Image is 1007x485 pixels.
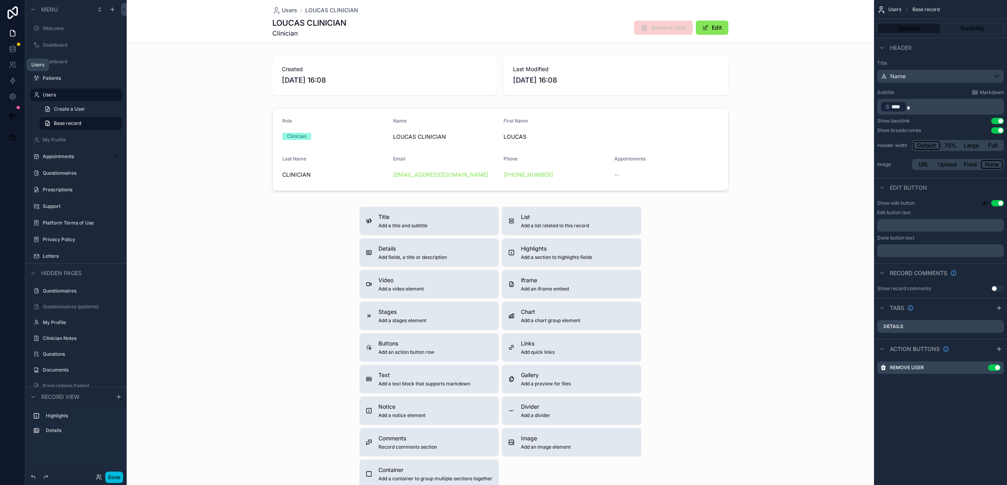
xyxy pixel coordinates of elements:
[378,245,447,253] span: Details
[282,6,297,14] span: Users
[890,184,927,192] span: Edit button
[378,340,434,347] span: Buttons
[378,223,427,229] span: Add a title and subtitle
[40,117,122,130] a: Base record
[272,28,346,38] span: Clinician
[521,213,589,221] span: List
[272,6,297,14] a: Users
[46,413,116,419] label: Highlights
[41,269,82,277] span: Hidden pages
[877,89,894,96] label: Subtitle
[43,319,117,326] label: My Profile
[378,371,470,379] span: Text
[43,220,117,226] label: Platform Terms of Use
[883,323,903,330] label: Details
[378,444,437,450] span: Record comments section
[43,351,117,357] label: Questions
[877,127,921,134] div: Show breadcrumbs
[378,412,426,419] span: Add a notice element
[43,25,117,32] label: Welcome
[43,288,117,294] label: Questionnaires
[521,340,555,347] span: Links
[41,393,80,401] span: Record view
[378,308,426,316] span: Stages
[521,403,550,411] span: Divider
[980,89,1004,96] span: Markdown
[43,153,106,160] label: Appointments
[359,428,499,457] button: CommentsRecord comments section
[43,335,117,342] a: Clinician Notes
[877,209,911,216] label: Edit button text
[43,236,117,243] label: Privacy Policy
[378,286,424,292] span: Add a video element
[43,367,117,373] label: Documents
[43,137,117,143] label: My Profile
[521,245,592,253] span: Highlights
[521,286,569,292] span: Add an iframe embed
[981,160,1003,169] button: None
[378,403,426,411] span: Notice
[43,304,117,310] label: Questionnaires (patients)
[877,285,931,292] div: Show record comments
[359,270,499,298] button: VideoAdd a video element
[502,396,641,425] button: DividerAdd a divider
[46,427,116,434] label: Details
[43,187,117,193] label: Prescriptions
[359,396,499,425] button: NoticeAdd a notice element
[378,349,434,355] span: Add an action button row
[913,160,934,169] button: URL
[502,428,641,457] button: ImageAdd an image element
[378,466,492,474] span: Container
[890,345,940,353] span: Action buttons
[378,381,470,387] span: Add a text block that supports markdown
[877,235,914,241] label: Done button text
[502,207,641,235] button: ListAdd a list related to this record
[877,70,1004,83] button: Name
[305,6,358,14] a: LOUCAS CLINICIAN
[696,21,728,35] button: Edit
[521,381,571,387] span: Add a preview for files
[877,118,910,124] div: Show backlink
[502,302,641,330] button: ChartAdd a chart group element
[960,141,982,150] button: Large
[272,17,346,28] h1: LOUCAS CLINICIAN
[40,103,122,115] a: Create a User
[359,302,499,330] button: StagesAdd a stages element
[31,62,44,68] div: Users
[913,141,940,150] button: Default
[877,244,1004,257] div: scrollable content
[521,434,571,442] span: Image
[378,476,492,482] span: Add a container to group multiple sections together
[982,141,1003,150] button: Full
[960,160,981,169] button: Field
[43,170,117,176] label: Questionnaires
[502,365,641,393] button: GalleryAdd a preview for files
[43,383,117,389] a: Prescriptions Patient
[502,270,641,298] button: iframeAdd an iframe embed
[43,59,117,65] label: Dashboard
[359,333,499,362] button: ButtonsAdd an action button row
[43,42,117,48] label: Dashboard
[43,92,117,98] label: Users
[521,444,571,450] span: Add an image element
[502,333,641,362] button: LinksAdd quick links
[521,276,569,284] span: iframe
[378,213,427,221] span: Title
[521,223,589,229] span: Add a list related to this record
[877,142,909,149] label: Header width
[940,141,960,150] button: 75%
[359,365,499,393] button: TextAdd a text block that supports markdown
[359,238,499,267] button: DetailsAdd fields, a title or description
[890,72,906,80] span: Name
[25,406,127,445] div: scrollable content
[877,161,909,168] label: Image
